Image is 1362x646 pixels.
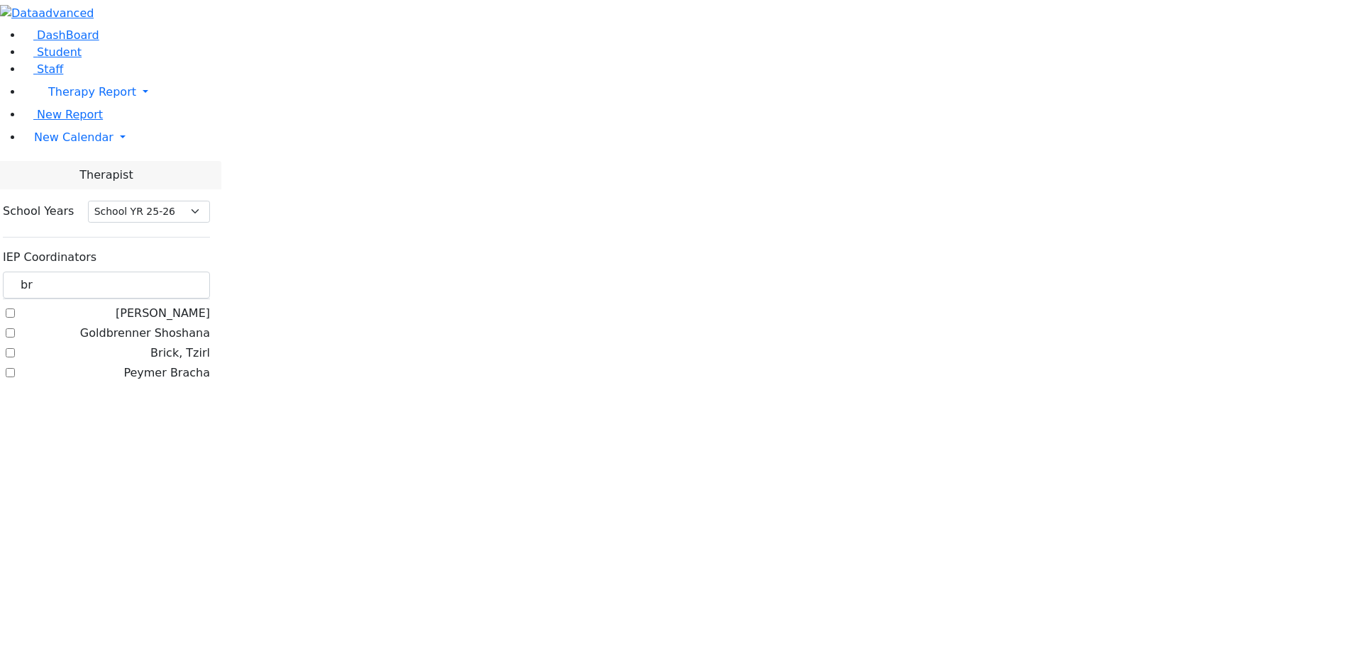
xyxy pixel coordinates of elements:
span: Therapist [79,167,133,184]
span: Student [37,45,82,59]
label: [PERSON_NAME] [116,305,210,322]
a: New Calendar [23,123,1362,152]
label: IEP Coordinators [3,249,96,266]
a: DashBoard [23,28,99,42]
span: New Report [37,108,103,121]
label: Brick, Tzirl [150,345,210,362]
label: School Years [3,203,74,220]
a: New Report [23,108,103,121]
a: Therapy Report [23,78,1362,106]
a: Staff [23,62,63,76]
span: New Calendar [34,130,113,144]
input: Search [3,272,210,299]
span: Therapy Report [48,85,136,99]
label: Peymer Bracha [123,364,210,382]
label: Goldbrenner Shoshana [80,325,210,342]
span: Staff [37,62,63,76]
a: Student [23,45,82,59]
span: DashBoard [37,28,99,42]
